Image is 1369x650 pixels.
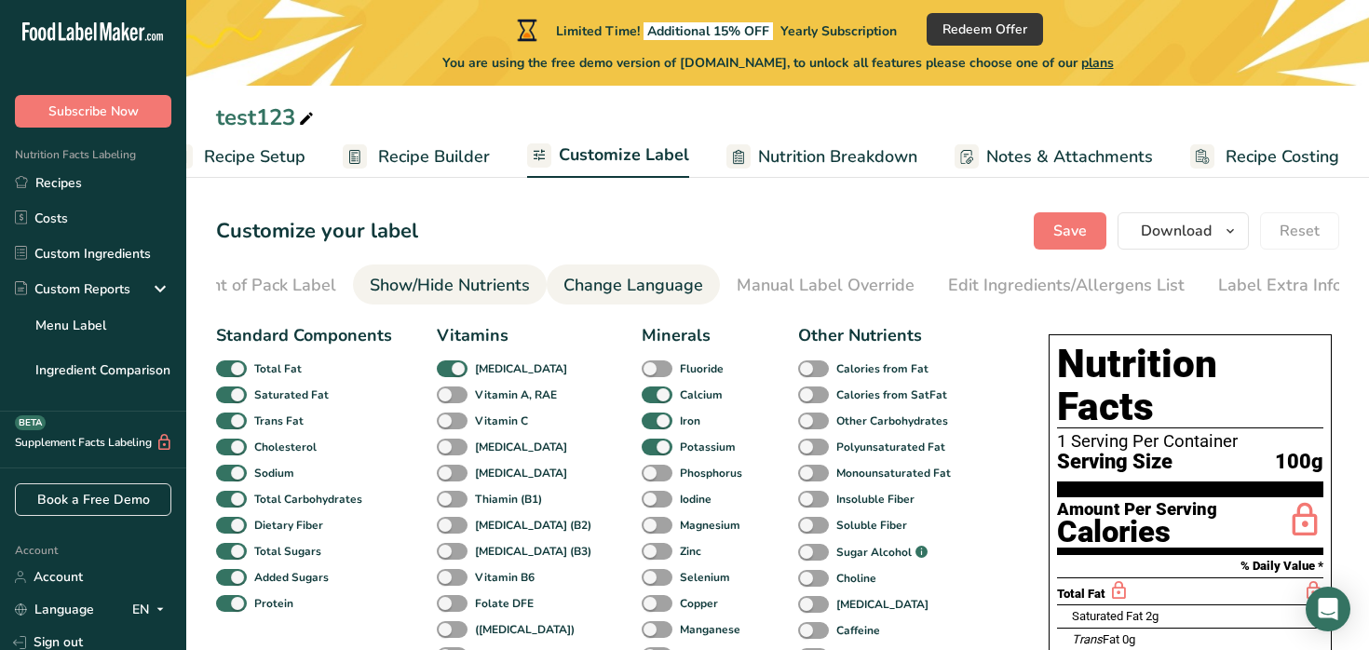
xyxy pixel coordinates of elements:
b: Sodium [254,465,294,481]
a: Recipe Builder [343,136,490,178]
div: Front of Pack Label [186,273,336,298]
span: 100g [1275,451,1323,474]
b: Total Carbohydrates [254,491,362,508]
b: [MEDICAL_DATA] (B3) [475,543,591,560]
span: 2g [1145,609,1159,623]
div: BETA [15,415,46,430]
b: Phosphorus [680,465,742,481]
h1: Customize your label [216,216,418,247]
b: Added Sugars [254,569,329,586]
a: Recipe Costing [1190,136,1339,178]
a: Customize Label [527,134,689,179]
a: Notes & Attachments [955,136,1153,178]
span: Total Fat [1057,587,1105,601]
div: Limited Time! [513,19,897,41]
div: Edit Ingredients/Allergens List [948,273,1185,298]
div: Standard Components [216,323,392,348]
b: Calcium [680,386,723,403]
a: Recipe Setup [169,136,305,178]
span: Notes & Attachments [986,144,1153,169]
b: Soluble Fiber [836,517,907,534]
div: Change Language [563,273,703,298]
b: Polyunsaturated Fat [836,439,945,455]
b: ([MEDICAL_DATA]) [475,621,575,638]
b: Copper [680,595,718,612]
div: Show/Hide Nutrients [370,273,530,298]
b: Total Sugars [254,543,321,560]
span: Subscribe Now [48,102,139,121]
div: Manual Label Override [737,273,915,298]
b: Caffeine [836,622,880,639]
span: Recipe Builder [378,144,490,169]
span: Reset [1280,220,1320,242]
b: Other Carbohydrates [836,413,948,429]
b: Iodine [680,491,712,508]
div: EN [132,599,171,621]
span: Redeem Offer [942,20,1027,39]
b: Vitamin B6 [475,569,535,586]
b: Folate DFE [475,595,534,612]
span: Yearly Subscription [780,22,897,40]
a: Book a Free Demo [15,483,171,516]
b: Potassium [680,439,736,455]
div: Label Extra Info [1218,273,1342,298]
button: Reset [1260,212,1339,250]
span: Nutrition Breakdown [758,144,917,169]
div: Vitamins [437,323,597,348]
span: Save [1053,220,1087,242]
b: Magnesium [680,517,740,534]
b: Thiamin (B1) [475,491,542,508]
span: Additional 15% OFF [644,22,773,40]
b: Selenium [680,569,730,586]
b: Trans Fat [254,413,304,429]
b: Vitamin A, RAE [475,386,557,403]
b: Total Fat [254,360,302,377]
span: plans [1081,54,1114,72]
b: Monounsaturated Fat [836,465,951,481]
b: Choline [836,570,876,587]
div: test123 [216,101,318,134]
div: 1 Serving Per Container [1057,432,1323,451]
b: Calories from SatFat [836,386,947,403]
span: Serving Size [1057,451,1172,474]
b: Cholesterol [254,439,317,455]
b: Protein [254,595,293,612]
h1: Nutrition Facts [1057,343,1323,428]
span: Fat [1072,632,1119,646]
button: Redeem Offer [927,13,1043,46]
b: [MEDICAL_DATA] [836,596,928,613]
div: Calories [1057,519,1217,546]
div: Custom Reports [15,279,130,299]
button: Download [1118,212,1249,250]
section: % Daily Value * [1057,555,1323,577]
span: Saturated Fat [1072,609,1143,623]
b: Insoluble Fiber [836,491,915,508]
i: Trans [1072,632,1103,646]
div: Minerals [642,323,753,348]
b: Iron [680,413,700,429]
b: Dietary Fiber [254,517,323,534]
div: Open Intercom Messenger [1306,587,1350,631]
b: [MEDICAL_DATA] [475,465,567,481]
b: Zinc [680,543,701,560]
a: Nutrition Breakdown [726,136,917,178]
b: Calories from Fat [836,360,928,377]
b: Sugar Alcohol [836,544,912,561]
span: Customize Label [559,142,689,168]
b: Vitamin C [475,413,528,429]
div: Amount Per Serving [1057,501,1217,519]
span: You are using the free demo version of [DOMAIN_NAME], to unlock all features please choose one of... [442,53,1114,73]
b: Fluoride [680,360,724,377]
b: Manganese [680,621,740,638]
b: [MEDICAL_DATA] [475,360,567,377]
span: Download [1141,220,1212,242]
a: Language [15,593,94,626]
div: Other Nutrients [798,323,956,348]
button: Save [1034,212,1106,250]
b: [MEDICAL_DATA] [475,439,567,455]
span: 0g [1122,632,1135,646]
span: Recipe Costing [1226,144,1339,169]
span: Recipe Setup [204,144,305,169]
b: [MEDICAL_DATA] (B2) [475,517,591,534]
button: Subscribe Now [15,95,171,128]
